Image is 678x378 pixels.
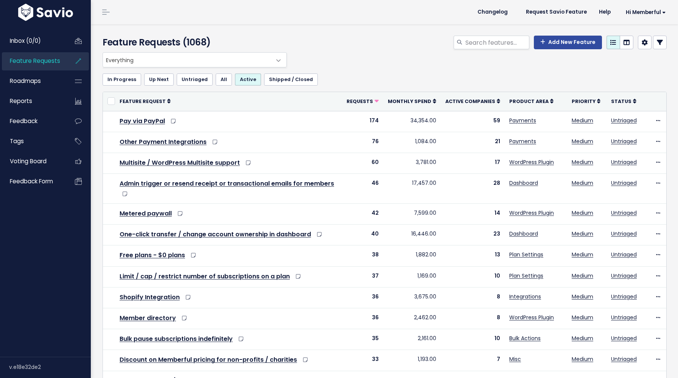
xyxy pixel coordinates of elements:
[120,293,180,301] a: Shopify Integration
[10,177,53,185] span: Feedback form
[342,245,383,266] td: 38
[388,98,431,105] span: Monthly spend
[120,272,290,281] a: Limit / cap / restrict number of subscriptions on a plan
[2,153,63,170] a: Voting Board
[342,111,383,132] td: 174
[383,204,441,225] td: 7,599.00
[10,57,60,65] span: Feature Requests
[441,111,505,132] td: 59
[441,266,505,287] td: 10
[477,9,508,15] span: Changelog
[120,334,233,343] a: Bulk pause subscriptions indefinitely
[572,137,593,145] a: Medium
[342,132,383,153] td: 76
[383,350,441,371] td: 1,193.00
[611,98,631,105] span: Status
[103,73,141,86] a: In Progress
[572,293,593,300] a: Medium
[509,334,541,342] a: Bulk Actions
[10,137,24,145] span: Tags
[120,355,297,364] a: Discount on Memberful pricing for non-profits / charities
[441,245,505,266] td: 13
[383,329,441,350] td: 2,161.00
[383,245,441,266] td: 1,882.00
[611,334,637,342] a: Untriaged
[445,97,500,105] a: Active companies
[264,73,318,86] a: Shipped / Closed
[509,251,543,258] a: Plan Settings
[441,204,505,225] td: 14
[611,251,637,258] a: Untriaged
[611,158,637,166] a: Untriaged
[617,6,672,18] a: Hi Memberful
[120,137,207,146] a: Other Payment Integrations
[2,133,63,150] a: Tags
[611,209,637,217] a: Untriaged
[509,98,549,105] span: Product Area
[120,117,165,125] a: Pay via PayPal
[342,350,383,371] td: 33
[572,117,593,124] a: Medium
[342,174,383,204] td: 46
[572,179,593,187] a: Medium
[103,53,271,67] span: Everything
[509,158,554,166] a: WordPress Plugin
[509,117,536,124] a: Payments
[347,98,373,105] span: Requests
[383,225,441,245] td: 16,446.00
[441,308,505,329] td: 8
[383,153,441,173] td: 3,781.00
[509,97,554,105] a: Product Area
[465,36,529,49] input: Search features...
[103,52,287,67] span: Everything
[120,97,171,105] a: Feature Request
[611,314,637,321] a: Untriaged
[509,293,541,300] a: Integrations
[120,158,240,167] a: Multisite / WordPress Multisite support
[10,97,32,105] span: Reports
[10,37,41,45] span: Inbox (0/0)
[383,111,441,132] td: 34,354.00
[10,157,47,165] span: Voting Board
[572,272,593,280] a: Medium
[2,173,63,190] a: Feedback form
[509,230,538,237] a: Dashboard
[445,98,495,105] span: Active companies
[509,137,536,145] a: Payments
[593,6,617,18] a: Help
[611,230,637,237] a: Untriaged
[342,204,383,225] td: 42
[441,132,505,153] td: 21
[120,209,172,218] a: Metered paywall
[509,179,538,187] a: Dashboard
[441,225,505,245] td: 23
[120,314,176,322] a: Member directory
[509,209,554,217] a: WordPress Plugin
[509,272,543,280] a: Plan Settings
[534,36,602,49] a: Add New Feature
[611,272,637,280] a: Untriaged
[10,77,41,85] span: Roadmaps
[383,266,441,287] td: 1,169.00
[572,97,600,105] a: Priority
[342,153,383,173] td: 60
[120,251,185,259] a: Free plans - $0 plans
[572,209,593,217] a: Medium
[2,72,63,90] a: Roadmaps
[611,137,637,145] a: Untriaged
[342,308,383,329] td: 36
[572,314,593,321] a: Medium
[120,98,166,105] span: Feature Request
[235,73,261,86] a: Active
[572,230,593,237] a: Medium
[342,225,383,245] td: 40
[572,251,593,258] a: Medium
[2,92,63,110] a: Reports
[144,73,174,86] a: Up Next
[611,97,636,105] a: Status
[441,153,505,173] td: 17
[509,355,521,363] a: Misc
[611,117,637,124] a: Untriaged
[2,52,63,70] a: Feature Requests
[2,112,63,130] a: Feedback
